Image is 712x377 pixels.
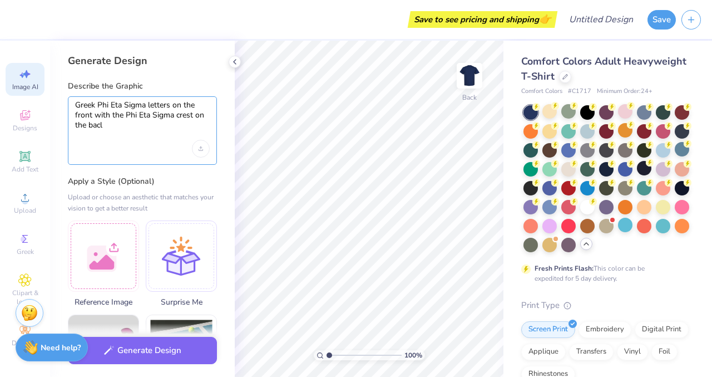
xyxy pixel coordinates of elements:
strong: Fresh Prints Flash: [535,264,594,273]
span: Reference Image [68,296,139,308]
div: Print Type [521,299,690,312]
div: Upload or choose an aesthetic that matches your vision to get a better result [68,192,217,214]
label: Describe the Graphic [68,81,217,92]
div: Screen Print [521,321,575,338]
img: Back [458,65,481,87]
div: Back [462,92,477,102]
div: Upload image [192,140,210,158]
div: Digital Print [635,321,689,338]
span: Add Text [12,165,38,174]
div: Applique [521,344,566,360]
span: Greek [17,247,34,256]
span: Clipart & logos [6,288,44,306]
div: Save to see pricing and shipping [411,11,555,28]
strong: Need help? [41,342,81,353]
span: Designs [13,124,37,133]
span: Minimum Order: 24 + [597,87,652,96]
label: Apply a Style (Optional) [68,176,217,187]
button: Generate Design [68,337,217,364]
span: 100 % [404,350,422,360]
span: Upload [14,206,36,215]
span: Comfort Colors [521,87,562,96]
span: 👉 [539,12,551,26]
div: Transfers [569,344,614,360]
div: Generate Design [68,54,217,67]
span: Comfort Colors Adult Heavyweight T-Shirt [521,55,686,83]
span: # C1717 [568,87,591,96]
div: Embroidery [578,321,631,338]
textarea: Greek Phi Eta Sigma letters on the front with the Phi Eta Sigma crest on the bacl [75,100,210,140]
div: Foil [651,344,678,360]
span: Decorate [12,339,38,347]
input: Untitled Design [560,8,642,31]
span: Image AI [12,82,38,91]
div: This color can be expedited for 5 day delivery. [535,263,671,283]
span: Surprise Me [146,296,217,308]
div: Vinyl [617,344,648,360]
button: Save [647,10,676,30]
